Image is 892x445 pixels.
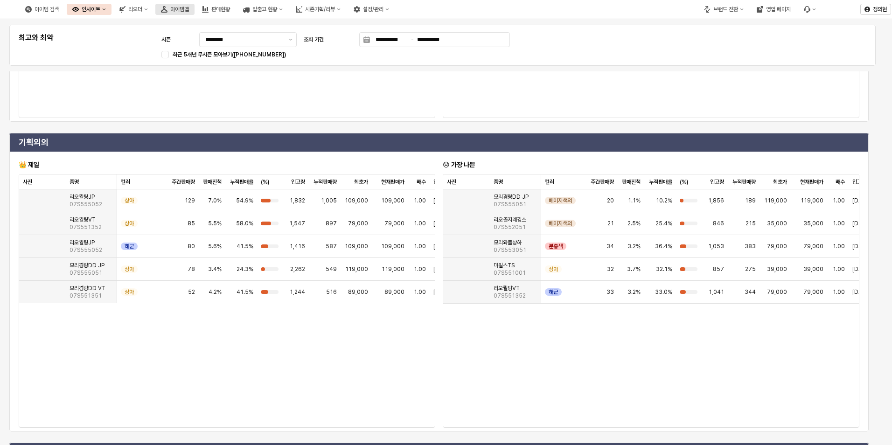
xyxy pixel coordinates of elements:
div: 아이템맵 [155,4,195,15]
span: 1,005 [321,197,337,204]
span: 최근 5개년 무시즌 모아보기([PHONE_NUMBER]) [173,51,286,58]
span: [DATE] [433,220,452,227]
span: 1.00 [833,265,845,273]
div: 입출고 현황 [237,4,288,15]
span: 20 [607,197,614,204]
h4: 기획외의 [19,138,859,147]
span: 3.2% [627,243,641,250]
span: 배수 [417,178,426,186]
span: 129 [185,197,195,204]
span: 사진 [447,178,456,186]
span: 383 [745,243,756,250]
span: 컬러 [121,178,130,186]
span: 입고량 [710,178,724,186]
span: 89,000 [348,288,368,296]
span: 누적판매량 [314,178,337,186]
span: 39,000 [803,265,823,273]
span: 54.9% [236,197,253,204]
span: 32 [607,265,614,273]
span: 36.4% [655,243,672,250]
span: 1,856 [708,197,724,204]
span: 79,000 [767,243,787,250]
span: 857 [713,265,724,273]
span: 07S555052 [70,201,102,208]
span: 1.00 [414,220,426,227]
div: 판매현황 [211,6,230,13]
span: 07S553051 [494,246,526,254]
span: 07S555051 [70,269,102,277]
span: 품명 [494,178,503,186]
span: 베이지색의 [549,220,572,227]
span: 52 [188,288,195,296]
span: 1.00 [833,243,845,250]
h5: 최고와 최악 [19,33,154,42]
span: 품명 [70,178,79,186]
div: 영업 페이지 [766,6,791,13]
span: 모리경량DD VT [70,285,105,292]
span: 35,000 [803,220,823,227]
span: 1.00 [414,197,426,204]
span: 78 [188,265,195,273]
span: 모리경량DD JP [494,193,529,201]
button: 정의현 [860,4,891,15]
span: [DATE] [852,265,871,273]
div: 설정/관리 [363,6,383,13]
span: (%) [261,178,269,186]
span: 컬러 [545,178,554,186]
span: 32.1% [656,265,672,273]
span: 현재판매가 [381,178,404,186]
span: 119,000 [801,197,823,204]
span: 07S551352 [70,223,102,231]
span: 109,000 [345,243,368,250]
span: 누적판매량 [732,178,756,186]
span: 109,000 [381,243,404,250]
span: 리오골지레깅스 [494,216,526,223]
span: 3.2% [627,288,641,296]
span: 21 [607,220,614,227]
span: 344 [745,288,756,296]
span: 1.1% [628,197,641,204]
span: 상아 [125,220,134,227]
div: 메뉴 항목 6 [798,4,822,15]
span: 1,041 [709,288,724,296]
span: 누적판매율 [649,178,672,186]
span: 배수 [836,178,845,186]
span: 주간판매량 [591,178,614,186]
span: 1,053 [708,243,724,250]
span: 1.00 [414,288,426,296]
span: 리오퀼팅JP [70,193,95,201]
span: 판매진척 [622,178,641,186]
button: 리오더 [113,4,153,15]
span: 516 [326,288,337,296]
span: 3.7% [627,265,641,273]
span: (%) [680,178,688,186]
span: 입고량 [291,178,305,186]
span: 34 [606,243,614,250]
div: 아이템 검색 [35,6,59,13]
span: 07S551351 [70,292,102,299]
span: 조회 기간 [304,36,324,43]
div: 아이템 검색 [20,4,65,15]
span: 리오퀼팅VT [494,285,520,292]
button: 브랜드 전환 [698,4,749,15]
span: 2.5% [627,220,641,227]
span: 07S555051 [494,201,526,208]
button: 판매현황 [196,4,236,15]
span: 최초가 [354,178,368,186]
span: 07S551352 [494,292,526,299]
span: 1,416 [290,243,305,250]
div: 시즌기획/리뷰 [305,6,335,13]
span: 마일스TS [494,262,515,269]
span: 846 [713,220,724,227]
span: 275 [745,265,756,273]
span: 5.5% [208,220,222,227]
span: 79,000 [767,288,787,296]
span: 41.5% [237,243,253,250]
h6: 👑 제일 [19,160,435,169]
span: [DATE] [852,243,871,250]
span: 1.00 [833,220,845,227]
p: 정의현 [873,6,887,13]
span: [DATE] [433,288,452,296]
